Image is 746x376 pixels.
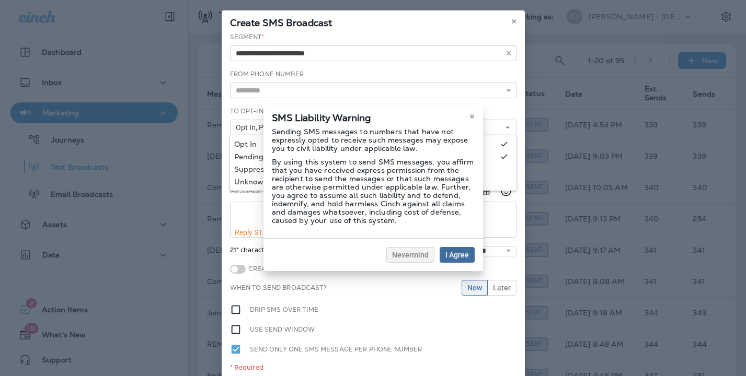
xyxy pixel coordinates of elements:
button: I Agree [440,247,475,263]
span: Nevermind [392,251,429,258]
button: Nevermind [386,247,434,263]
p: Sending SMS messages to numbers that have not expressly opted to receive such messages may expose... [272,127,475,152]
div: SMS Liability Warning [263,105,483,127]
span: I Agree [445,251,469,258]
p: By using this system to send SMS messages, you affirm that you have received express permission f... [272,158,475,225]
